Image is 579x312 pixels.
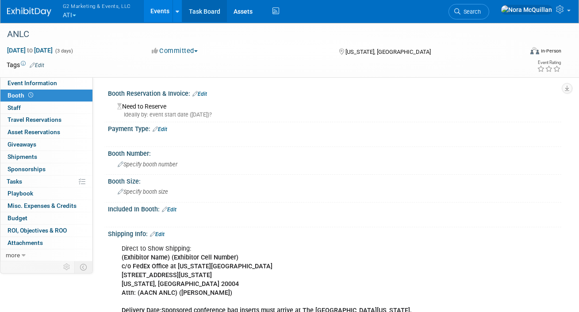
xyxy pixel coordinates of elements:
td: Tags [7,60,44,69]
a: Tasks [0,176,92,188]
span: [US_STATE], [GEOGRAPHIC_DATA] [345,49,431,55]
span: Budget [8,214,27,222]
span: Travel Reservations [8,116,61,123]
span: [DATE] [DATE] [7,46,53,54]
a: Sponsorships [0,163,92,175]
img: Format-Inperson.png [530,47,539,54]
a: Playbook [0,188,92,199]
div: Booth Size: [108,175,561,186]
div: Event Format [480,46,561,59]
span: G2 Marketing & Events, LLC [63,1,131,11]
a: more [0,249,92,261]
span: Booth not reserved yet [27,92,35,98]
span: Specify booth size [118,188,168,195]
span: Search [460,8,481,15]
span: (3 days) [54,48,73,54]
b: c/o FedEx Office at [US_STATE][GEOGRAPHIC_DATA] [122,263,272,270]
img: ExhibitDay [7,8,51,16]
td: Personalize Event Tab Strip [59,261,75,273]
a: ROI, Objectives & ROO [0,225,92,237]
div: Event Rating [537,60,561,65]
span: Booth [8,92,35,99]
div: Ideally by: event start date ([DATE])? [117,111,555,119]
a: Search [449,4,489,19]
span: Tasks [7,178,22,185]
b: [STREET_ADDRESS][US_STATE] [122,271,212,279]
div: Booth Reservation & Invoice: [108,87,561,98]
div: Booth Number: [108,147,561,158]
div: ANLC [4,26,514,42]
span: Sponsorships [8,165,46,173]
b: [US_STATE], [GEOGRAPHIC_DATA] 20004 [122,280,239,288]
span: Playbook [8,190,33,197]
a: Shipments [0,151,92,163]
a: Edit [150,231,165,237]
a: Budget [0,212,92,224]
div: Need to Reserve [115,100,555,119]
span: Misc. Expenses & Credits [8,202,77,209]
a: Edit [192,91,207,97]
span: more [6,252,20,259]
div: Shipping Info: [108,227,561,239]
a: Travel Reservations [0,114,92,126]
a: Edit [153,126,167,132]
button: Committed [149,46,201,56]
span: Specify booth number [118,161,177,168]
div: Payment Type: [108,122,561,134]
span: ROI, Objectives & ROO [8,227,67,234]
span: Shipments [8,153,37,160]
span: Giveaways [8,141,36,148]
a: Giveaways [0,139,92,150]
a: Event Information [0,77,92,89]
div: In-Person [541,48,561,54]
span: Event Information [8,79,57,86]
a: Attachments [0,237,92,249]
span: to [26,47,34,54]
div: Included In Booth: [108,203,561,214]
a: Edit [30,62,44,68]
td: Toggle Event Tabs [75,261,93,273]
b: (Exhibitor Name) (Exhibitor Cell Number) [122,254,238,261]
b: Attn: (AACN ANLC) ([PERSON_NAME]) [122,289,232,297]
a: Misc. Expenses & Credits [0,200,92,212]
a: Asset Reservations [0,126,92,138]
span: Attachments [8,239,43,246]
span: Asset Reservations [8,128,60,135]
span: Staff [8,104,21,111]
img: Nora McQuillan [501,5,552,15]
a: Booth [0,90,92,101]
a: Edit [162,207,176,213]
a: Staff [0,102,92,114]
